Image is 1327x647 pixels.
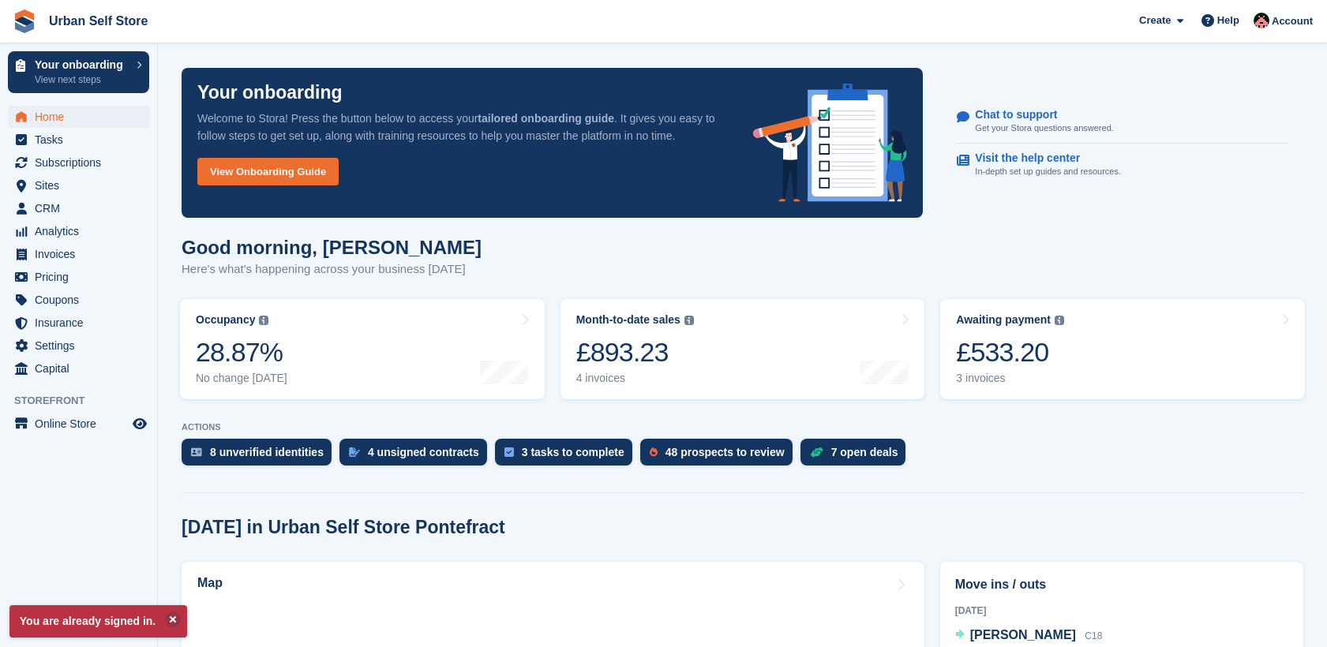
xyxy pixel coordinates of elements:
[1139,13,1171,28] span: Create
[35,197,129,219] span: CRM
[339,439,495,473] a: 4 unsigned contracts
[478,112,614,125] strong: tailored onboarding guide
[197,110,728,144] p: Welcome to Stora! Press the button below to access your . It gives you easy to follow steps to ge...
[196,313,255,327] div: Occupancy
[259,316,268,325] img: icon-info-grey-7440780725fd019a000dd9b08b2336e03edf1995a4989e88bcd33f0948082b44.svg
[684,316,694,325] img: icon-info-grey-7440780725fd019a000dd9b08b2336e03edf1995a4989e88bcd33f0948082b44.svg
[1254,13,1269,28] img: Josh Marshall
[576,372,694,385] div: 4 invoices
[35,174,129,196] span: Sites
[182,517,505,538] h2: [DATE] in Urban Self Store Pontefract
[975,165,1121,178] p: In-depth set up guides and resources.
[957,100,1288,144] a: Chat to support Get your Stora questions answered.
[975,108,1100,122] p: Chat to support
[182,260,482,279] p: Here's what's happening across your business [DATE]
[495,439,640,473] a: 3 tasks to complete
[210,446,324,458] div: 8 unverified identities
[182,439,339,473] a: 8 unverified identities
[9,605,187,638] p: You are already signed in.
[8,289,149,311] a: menu
[8,413,149,435] a: menu
[956,336,1064,368] div: £533.20
[180,299,545,399] a: Occupancy 28.87% No change [DATE]
[196,336,287,368] div: 28.87%
[35,151,129,174] span: Subscriptions
[35,106,129,128] span: Home
[8,197,149,219] a: menu
[368,446,479,458] div: 4 unsigned contracts
[35,129,129,151] span: Tasks
[35,289,129,311] span: Coupons
[753,84,908,202] img: onboarding-info-6c161a55d2c0e0a8cae90662b2fe09162a5109e8cc188191df67fb4f79e88e88.svg
[130,414,149,433] a: Preview store
[970,628,1076,641] span: [PERSON_NAME]
[43,8,154,34] a: Urban Self Store
[665,446,785,458] div: 48 prospects to review
[197,84,343,102] p: Your onboarding
[191,447,202,457] img: verify_identity-adf6edd0f0f0b5bbfe63781bf79b02c33cf7c696d77639b501bdc392416b5a36.svg
[975,151,1108,165] p: Visit the help center
[1217,13,1239,28] span: Help
[35,220,129,242] span: Analytics
[35,413,129,435] span: Online Store
[8,312,149,334] a: menu
[197,158,339,185] a: View Onboarding Guide
[196,372,287,385] div: No change [DATE]
[182,422,1303,432] p: ACTIONS
[1085,630,1102,641] span: C18
[1055,316,1064,325] img: icon-info-grey-7440780725fd019a000dd9b08b2336e03edf1995a4989e88bcd33f0948082b44.svg
[8,357,149,380] a: menu
[13,9,36,33] img: stora-icon-8386f47178a22dfd0bd8f6a31ec36ba5ce8667c1dd55bd0f319d3a0aa187defe.svg
[8,266,149,288] a: menu
[35,73,129,87] p: View next steps
[955,604,1288,618] div: [DATE]
[831,446,898,458] div: 7 open deals
[35,335,129,357] span: Settings
[8,106,149,128] a: menu
[956,372,1064,385] div: 3 invoices
[197,576,223,590] h2: Map
[8,51,149,93] a: Your onboarding View next steps
[650,447,658,457] img: prospect-51fa495bee0391a8d652442698ab0144808aea92771e9ea1ae160a38d050c398.svg
[504,447,514,457] img: task-75834270c22a3079a89374b754ae025e5fb1db73e45f91037f5363f120a921f8.svg
[8,174,149,196] a: menu
[1272,13,1313,29] span: Account
[8,243,149,265] a: menu
[35,59,129,70] p: Your onboarding
[560,299,925,399] a: Month-to-date sales £893.23 4 invoices
[955,626,1103,646] a: [PERSON_NAME] C18
[576,336,694,368] div: £893.23
[810,447,823,458] img: deal-1b604bf984904fb50ccaf53a9ad4b4a5d6e5aea283cecdc64d6e3604feb123c2.svg
[955,575,1288,594] h2: Move ins / outs
[940,299,1305,399] a: Awaiting payment £533.20 3 invoices
[576,313,680,327] div: Month-to-date sales
[956,313,1051,327] div: Awaiting payment
[640,439,800,473] a: 48 prospects to review
[8,129,149,151] a: menu
[35,266,129,288] span: Pricing
[8,335,149,357] a: menu
[182,237,482,258] h1: Good morning, [PERSON_NAME]
[957,144,1288,186] a: Visit the help center In-depth set up guides and resources.
[35,312,129,334] span: Insurance
[8,220,149,242] a: menu
[35,243,129,265] span: Invoices
[35,357,129,380] span: Capital
[8,151,149,174] a: menu
[522,446,624,458] div: 3 tasks to complete
[14,393,157,409] span: Storefront
[975,122,1113,135] p: Get your Stora questions answered.
[349,447,360,457] img: contract_signature_icon-13c848040528278c33f63329250d36e43548de30e8caae1d1a13099fd9432cc5.svg
[800,439,914,473] a: 7 open deals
